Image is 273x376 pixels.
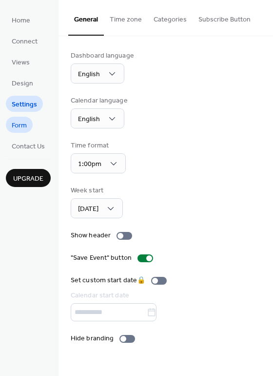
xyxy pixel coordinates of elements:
[71,141,124,151] div: Time format
[78,113,100,126] span: English
[78,203,98,216] span: [DATE]
[12,58,30,68] span: Views
[78,158,101,171] span: 1:00pm
[71,230,111,241] div: Show header
[78,68,100,81] span: English
[71,96,128,106] div: Calendar language
[12,142,45,152] span: Contact Us
[71,186,121,196] div: Week start
[6,54,36,70] a: Views
[6,169,51,187] button: Upgrade
[6,117,33,133] a: Form
[6,138,51,154] a: Contact Us
[71,253,132,263] div: "Save Event" button
[12,16,30,26] span: Home
[12,100,37,110] span: Settings
[71,334,114,344] div: Hide branding
[6,33,43,49] a: Connect
[12,37,38,47] span: Connect
[12,121,27,131] span: Form
[6,12,36,28] a: Home
[71,51,134,61] div: Dashboard language
[6,96,43,112] a: Settings
[13,174,43,184] span: Upgrade
[6,75,39,91] a: Design
[12,79,33,89] span: Design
